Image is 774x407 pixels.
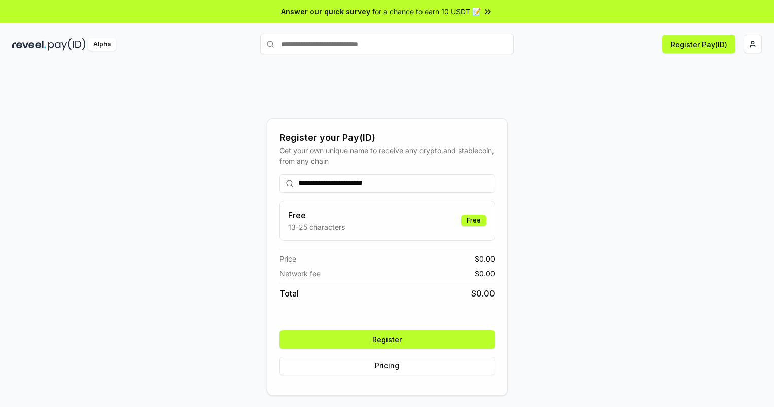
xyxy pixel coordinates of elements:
[279,287,299,300] span: Total
[471,287,495,300] span: $ 0.00
[279,268,321,279] span: Network fee
[288,209,345,221] h3: Free
[475,253,495,264] span: $ 0.00
[48,38,86,51] img: pay_id
[88,38,116,51] div: Alpha
[475,268,495,279] span: $ 0.00
[461,215,486,226] div: Free
[279,253,296,264] span: Price
[279,357,495,375] button: Pricing
[662,35,735,53] button: Register Pay(ID)
[279,145,495,166] div: Get your own unique name to receive any crypto and stablecoin, from any chain
[372,6,481,17] span: for a chance to earn 10 USDT 📝
[281,6,370,17] span: Answer our quick survey
[288,221,345,232] p: 13-25 characters
[279,131,495,145] div: Register your Pay(ID)
[279,330,495,349] button: Register
[12,38,46,51] img: reveel_dark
